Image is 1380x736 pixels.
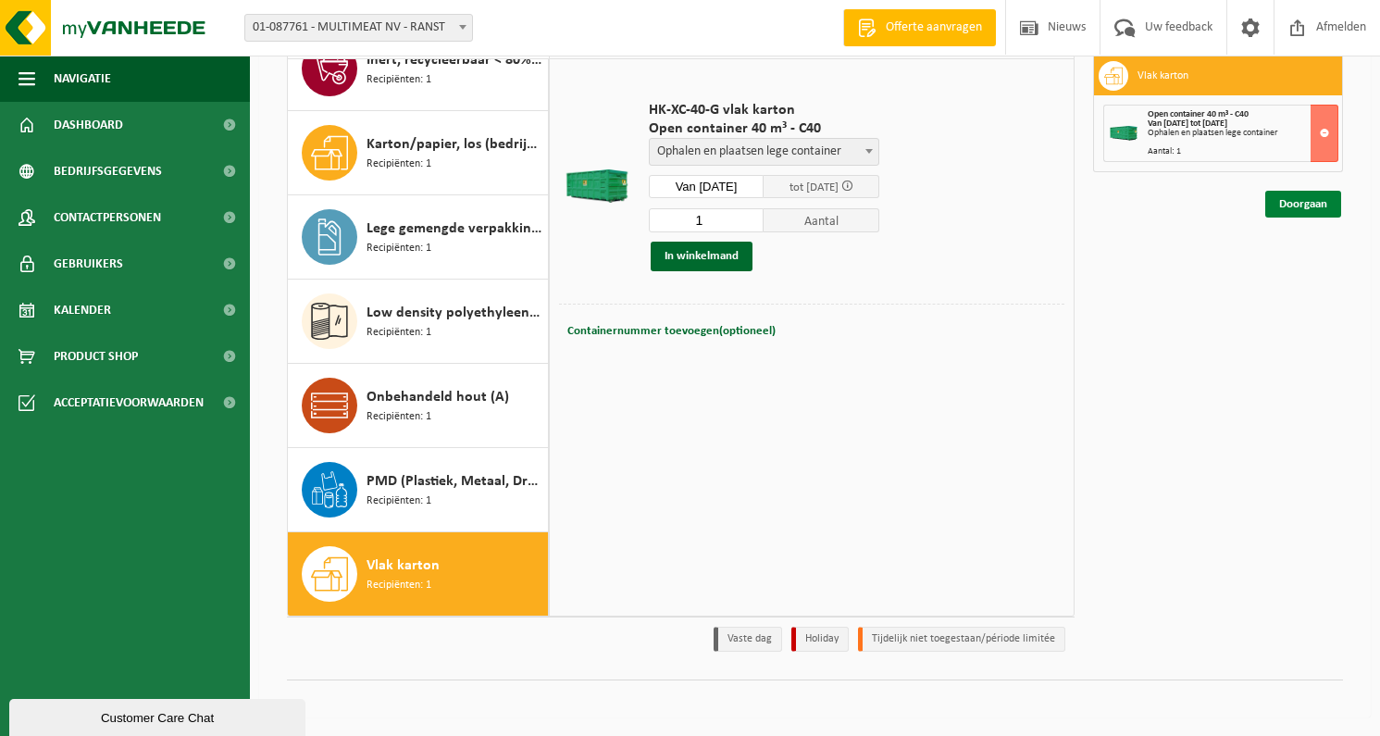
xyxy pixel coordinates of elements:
[367,386,509,408] span: Onbehandeld hout (A)
[367,240,431,257] span: Recipiënten: 1
[1148,109,1249,119] span: Open container 40 m³ - C40
[288,532,549,616] button: Vlak karton Recipiënten: 1
[843,9,996,46] a: Offerte aanvragen
[649,138,879,166] span: Ophalen en plaatsen lege container
[367,324,431,342] span: Recipiënten: 1
[650,139,878,165] span: Ophalen en plaatsen lege container
[566,318,777,344] button: Containernummer toevoegen(optioneel)
[714,627,782,652] li: Vaste dag
[288,111,549,195] button: Karton/papier, los (bedrijven) Recipiënten: 1
[54,287,111,333] span: Kalender
[367,408,431,426] span: Recipiënten: 1
[54,380,204,426] span: Acceptatievoorwaarden
[881,19,987,37] span: Offerte aanvragen
[367,49,543,71] span: Inert, recycleerbaar < 80% steenpuin
[367,555,440,577] span: Vlak karton
[651,242,752,271] button: In winkelmand
[288,27,549,111] button: Inert, recycleerbaar < 80% steenpuin Recipiënten: 1
[367,470,543,493] span: PMD (Plastiek, Metaal, Drankkartons) (bedrijven)
[1148,119,1227,129] strong: Van [DATE] tot [DATE]
[367,218,543,240] span: Lege gemengde verpakkingen van gevaarlijke stoffen
[54,148,162,194] span: Bedrijfsgegevens
[288,364,549,448] button: Onbehandeld hout (A) Recipiënten: 1
[367,577,431,594] span: Recipiënten: 1
[367,71,431,89] span: Recipiënten: 1
[764,208,879,232] span: Aantal
[789,181,839,193] span: tot [DATE]
[54,56,111,102] span: Navigatie
[367,493,431,510] span: Recipiënten: 1
[288,195,549,280] button: Lege gemengde verpakkingen van gevaarlijke stoffen Recipiënten: 1
[791,627,849,652] li: Holiday
[54,102,123,148] span: Dashboard
[244,14,473,42] span: 01-087761 - MULTIMEAT NV - RANST
[567,325,776,337] span: Containernummer toevoegen(optioneel)
[54,194,161,241] span: Contactpersonen
[649,101,879,119] span: HK-XC-40-G vlak karton
[288,280,549,364] button: Low density polyethyleen (LDPE) folie, los, naturel/gekleurd (80/20) Recipiënten: 1
[367,156,431,173] span: Recipiënten: 1
[649,175,765,198] input: Selecteer datum
[1138,61,1188,91] h3: Vlak karton
[367,302,543,324] span: Low density polyethyleen (LDPE) folie, los, naturel/gekleurd (80/20)
[858,627,1065,652] li: Tijdelijk niet toegestaan/période limitée
[54,333,138,380] span: Product Shop
[649,119,879,138] span: Open container 40 m³ - C40
[54,241,123,287] span: Gebruikers
[1148,147,1337,156] div: Aantal: 1
[9,695,309,736] iframe: chat widget
[1148,129,1337,138] div: Ophalen en plaatsen lege container
[1265,191,1341,218] a: Doorgaan
[288,448,549,532] button: PMD (Plastiek, Metaal, Drankkartons) (bedrijven) Recipiënten: 1
[245,15,472,41] span: 01-087761 - MULTIMEAT NV - RANST
[367,133,543,156] span: Karton/papier, los (bedrijven)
